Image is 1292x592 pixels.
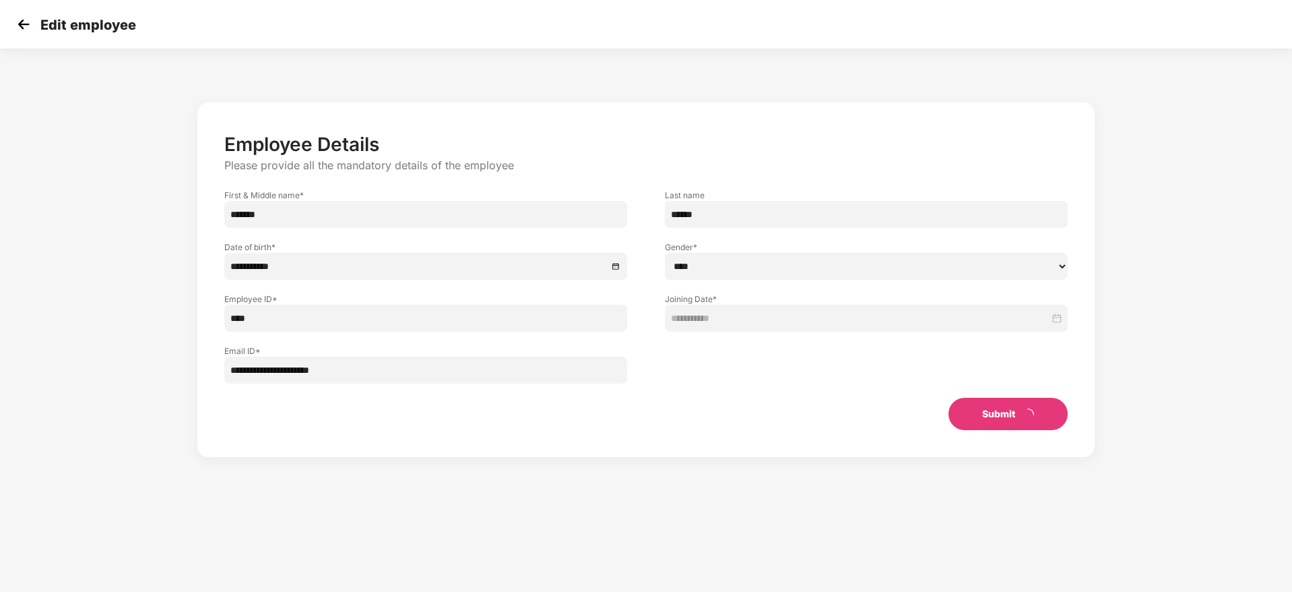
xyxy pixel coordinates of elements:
span: loading [1021,408,1035,421]
label: Date of birth [224,241,627,253]
label: Gender [665,241,1068,253]
label: Joining Date [665,293,1068,305]
label: Email ID [224,345,627,357]
button: Submitloading [948,398,1068,430]
p: Employee Details [224,133,1068,156]
label: First & Middle name [224,189,627,201]
p: Edit employee [40,17,136,33]
img: svg+xml;base64,PHN2ZyB4bWxucz0iaHR0cDovL3d3dy53My5vcmcvMjAwMC9zdmciIHdpZHRoPSIzMCIgaGVpZ2h0PSIzMC... [13,14,34,34]
label: Last name [665,189,1068,201]
p: Please provide all the mandatory details of the employee [224,158,1068,173]
label: Employee ID [224,293,627,305]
